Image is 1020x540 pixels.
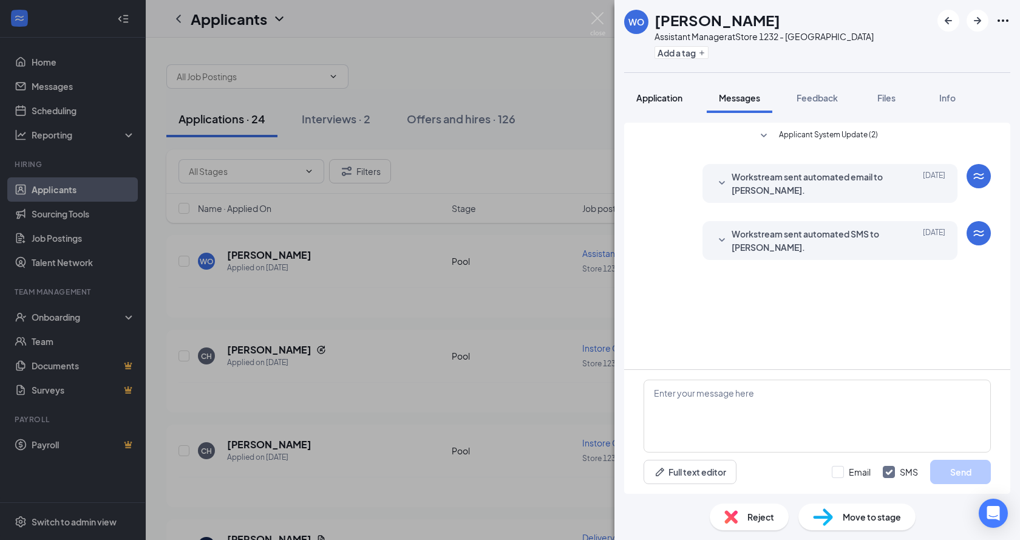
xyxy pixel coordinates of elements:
svg: WorkstreamLogo [971,169,986,183]
h1: [PERSON_NAME] [654,10,780,30]
svg: Ellipses [996,13,1010,28]
svg: SmallChevronDown [756,129,771,143]
span: Workstream sent automated email to [PERSON_NAME]. [732,170,891,197]
button: PlusAdd a tag [654,46,709,59]
svg: ArrowLeftNew [941,13,956,28]
div: Open Intercom Messenger [979,499,1008,528]
svg: SmallChevronDown [715,233,729,248]
svg: Pen [654,466,666,478]
button: Send [930,460,991,484]
span: Info [939,92,956,103]
button: ArrowLeftNew [937,10,959,32]
span: Applicant System Update (2) [779,129,878,143]
span: Files [877,92,896,103]
div: Assistant Manager at Store 1232 - [GEOGRAPHIC_DATA] [654,30,874,43]
div: WO [628,16,644,28]
svg: ArrowRight [970,13,985,28]
button: SmallChevronDownApplicant System Update (2) [756,129,878,143]
svg: SmallChevronDown [715,176,729,191]
svg: WorkstreamLogo [971,226,986,241]
button: Full text editorPen [644,460,736,484]
span: Workstream sent automated SMS to [PERSON_NAME]. [732,227,891,254]
span: Application [636,92,682,103]
span: Move to stage [843,510,901,524]
span: [DATE] [923,227,945,254]
span: Reject [747,510,774,524]
svg: Plus [698,49,705,56]
span: [DATE] [923,170,945,197]
span: Messages [719,92,760,103]
span: Feedback [797,92,838,103]
button: ArrowRight [967,10,988,32]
